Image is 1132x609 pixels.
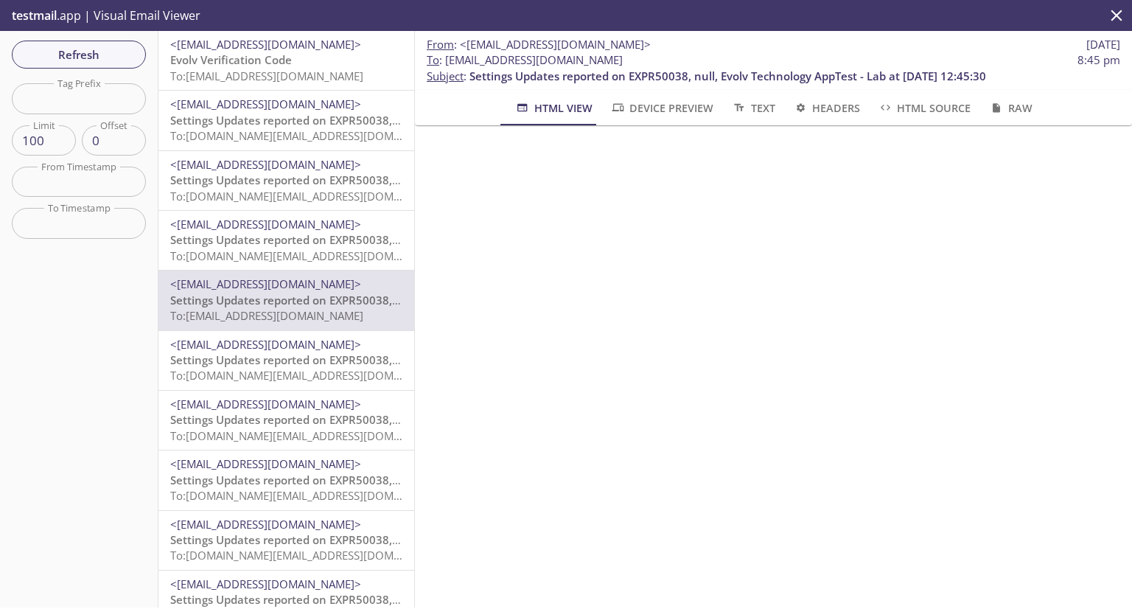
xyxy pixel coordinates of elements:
div: <[EMAIL_ADDRESS][DOMAIN_NAME]>Settings Updates reported on EXPR50038, null, Evolv Technology AppT... [158,151,414,210]
span: To: [DOMAIN_NAME][EMAIL_ADDRESS][DOMAIN_NAME] [170,428,450,443]
div: <[EMAIL_ADDRESS][DOMAIN_NAME]>Settings Updates reported on EXPR50038, null, Evolv Technology AppT... [158,450,414,509]
span: Settings Updates reported on EXPR50038, null, Evolv Technology AppTest - Lab at [DATE] 12:45:12 [170,592,687,607]
span: <[EMAIL_ADDRESS][DOMAIN_NAME]> [170,337,361,352]
span: Raw [988,99,1032,117]
div: <[EMAIL_ADDRESS][DOMAIN_NAME]>Evolv Verification CodeTo:[EMAIL_ADDRESS][DOMAIN_NAME] [158,31,414,90]
span: From [427,37,454,52]
span: To: [EMAIL_ADDRESS][DOMAIN_NAME] [170,308,363,323]
span: To: [DOMAIN_NAME][EMAIL_ADDRESS][DOMAIN_NAME] [170,128,450,143]
span: testmail [12,7,57,24]
div: <[EMAIL_ADDRESS][DOMAIN_NAME]>Settings Updates reported on EXPR50038, null, Evolv Technology AppT... [158,391,414,450]
span: <[EMAIL_ADDRESS][DOMAIN_NAME]> [170,577,361,591]
div: <[EMAIL_ADDRESS][DOMAIN_NAME]>Settings Updates reported on EXPR50038, null, Evolv Technology AppT... [158,91,414,150]
span: HTML View [514,99,592,117]
span: : [EMAIL_ADDRESS][DOMAIN_NAME] [427,52,623,68]
span: To: [DOMAIN_NAME][EMAIL_ADDRESS][DOMAIN_NAME] [170,368,450,383]
button: Refresh [12,41,146,69]
span: Text [731,99,775,117]
span: To: [DOMAIN_NAME][EMAIL_ADDRESS][DOMAIN_NAME] [170,488,450,503]
span: Settings Updates reported on EXPR50038, null, Evolv Technology AppTest - Lab at [DATE] 12:45:12 [170,473,687,487]
span: <[EMAIL_ADDRESS][DOMAIN_NAME]> [170,37,361,52]
span: Settings Updates reported on EXPR50038, null, Evolv Technology AppTest - Lab at [DATE] 12:45:12 [170,532,687,547]
span: Settings Updates reported on EXPR50038, null, Evolv Technology AppTest - Lab at [DATE] 12:45:30 [170,113,687,128]
span: Settings Updates reported on EXPR50038, null, Evolv Technology AppTest - Lab at [DATE] 12:45:30 [170,232,687,247]
span: Settings Updates reported on EXPR50038, null, Evolv Technology AppTest - Lab at [DATE] 12:45:30 [170,173,687,187]
div: <[EMAIL_ADDRESS][DOMAIN_NAME]>Settings Updates reported on EXPR50038, null, Evolv Technology AppT... [158,271,414,330]
span: <[EMAIL_ADDRESS][DOMAIN_NAME]> [460,37,651,52]
span: To: [DOMAIN_NAME][EMAIL_ADDRESS][DOMAIN_NAME] [170,189,450,203]
div: <[EMAIL_ADDRESS][DOMAIN_NAME]>Settings Updates reported on EXPR50038, null, Evolv Technology AppT... [158,211,414,270]
span: Settings Updates reported on EXPR50038, null, Evolv Technology AppTest - Lab at [DATE] 12:45:30 [170,293,687,307]
span: <[EMAIL_ADDRESS][DOMAIN_NAME]> [170,97,361,111]
span: Headers [793,99,860,117]
span: [DATE] [1086,37,1120,52]
span: Settings Updates reported on EXPR50038, null, Evolv Technology AppTest - Lab at [DATE] 12:45:30 [469,69,986,83]
span: : [427,37,651,52]
span: Evolv Verification Code [170,52,292,67]
span: <[EMAIL_ADDRESS][DOMAIN_NAME]> [170,517,361,532]
span: To: [DOMAIN_NAME][EMAIL_ADDRESS][DOMAIN_NAME] [170,548,450,563]
span: To [427,52,439,67]
p: : [427,52,1120,84]
div: <[EMAIL_ADDRESS][DOMAIN_NAME]>Settings Updates reported on EXPR50038, null, Evolv Technology AppT... [158,331,414,390]
span: <[EMAIL_ADDRESS][DOMAIN_NAME]> [170,397,361,411]
span: To: [DOMAIN_NAME][EMAIL_ADDRESS][DOMAIN_NAME] [170,248,450,263]
span: <[EMAIL_ADDRESS][DOMAIN_NAME]> [170,217,361,232]
span: Settings Updates reported on EXPR50038, null, Evolv Technology AppTest - Lab at [DATE] 12:45:30 [170,412,687,427]
span: <[EMAIL_ADDRESS][DOMAIN_NAME]> [170,456,361,471]
div: <[EMAIL_ADDRESS][DOMAIN_NAME]>Settings Updates reported on EXPR50038, null, Evolv Technology AppT... [158,511,414,570]
span: <[EMAIL_ADDRESS][DOMAIN_NAME]> [170,276,361,291]
span: To: [EMAIL_ADDRESS][DOMAIN_NAME] [170,69,363,83]
span: Settings Updates reported on EXPR50038, null, Evolv Technology AppTest - Lab at [DATE] 12:45:30 [170,352,687,367]
span: HTML Source [878,99,971,117]
span: Subject [427,69,464,83]
span: Refresh [24,45,134,64]
span: 8:45 pm [1077,52,1120,68]
span: <[EMAIL_ADDRESS][DOMAIN_NAME]> [170,157,361,172]
span: Device Preview [610,99,713,117]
